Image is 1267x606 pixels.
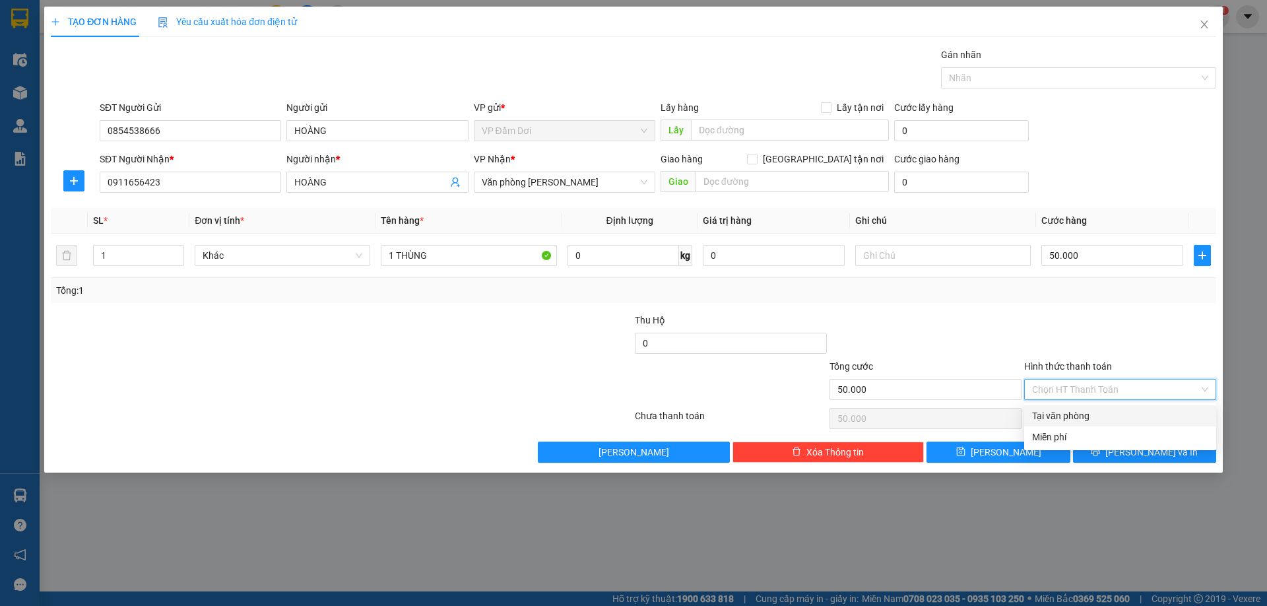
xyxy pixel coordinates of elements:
div: Người nhận [286,152,468,166]
input: VD: Bàn, Ghế [381,245,556,266]
span: plus [64,176,84,186]
span: phone [76,48,86,59]
label: Cước giao hàng [894,154,959,164]
label: Gán nhãn [941,50,981,60]
span: plus [51,17,60,26]
span: environment [76,32,86,42]
span: [GEOGRAPHIC_DATA] tận nơi [758,152,889,166]
input: Dọc đường [696,171,889,192]
span: Lấy [661,119,691,141]
span: [PERSON_NAME] [599,445,669,459]
span: [PERSON_NAME] [971,445,1041,459]
div: VP gửi [474,100,655,115]
span: [PERSON_NAME] và In [1105,445,1198,459]
b: [PERSON_NAME] [76,9,187,25]
span: kg [679,245,692,266]
input: Ghi Chú [855,245,1031,266]
span: Văn phòng Hồ Chí Minh [482,172,647,192]
input: Cước lấy hàng [894,120,1029,141]
button: printer[PERSON_NAME] và In [1073,442,1216,463]
img: icon [158,17,168,28]
div: SĐT Người Nhận [100,152,281,166]
div: Tổng: 1 [56,283,489,298]
span: Thu Hộ [635,315,665,325]
button: [PERSON_NAME] [538,442,730,463]
span: delete [792,447,801,457]
span: Giá trị hàng [703,215,752,226]
input: 0 [703,245,845,266]
input: Cước giao hàng [894,172,1029,193]
span: Khác [203,246,362,265]
div: Miễn phí [1032,430,1208,444]
button: plus [1194,245,1211,266]
div: Chưa thanh toán [633,409,828,432]
b: GỬI : VP Đầm Dơi [6,83,148,104]
span: Tên hàng [381,215,424,226]
span: Lấy tận nơi [831,100,889,115]
span: Cước hàng [1041,215,1087,226]
div: SĐT Người Gửi [100,100,281,115]
button: save[PERSON_NAME] [926,442,1070,463]
span: SL [93,215,104,226]
span: TẠO ĐƠN HÀNG [51,17,137,27]
label: Cước lấy hàng [894,102,954,113]
label: Hình thức thanh toán [1024,361,1112,372]
span: save [956,447,965,457]
span: Giao hàng [661,154,703,164]
span: user-add [450,177,461,187]
th: Ghi chú [850,208,1036,234]
span: VP Nhận [474,154,511,164]
button: deleteXóa Thông tin [732,442,925,463]
li: 85 [PERSON_NAME] [6,29,251,46]
span: printer [1091,447,1100,457]
button: delete [56,245,77,266]
span: Lấy hàng [661,102,699,113]
div: Người gửi [286,100,468,115]
span: Định lượng [606,215,653,226]
span: close [1199,19,1210,30]
div: Tại văn phòng [1032,409,1208,423]
span: VP Đầm Dơi [482,121,647,141]
span: plus [1194,250,1210,261]
span: Giao [661,171,696,192]
span: Tổng cước [829,361,873,372]
span: Yêu cầu xuất hóa đơn điện tử [158,17,297,27]
span: Xóa Thông tin [806,445,864,459]
span: Đơn vị tính [195,215,244,226]
button: Close [1186,7,1223,44]
li: 02839.63.63.63 [6,46,251,62]
button: plus [63,170,84,191]
input: Dọc đường [691,119,889,141]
